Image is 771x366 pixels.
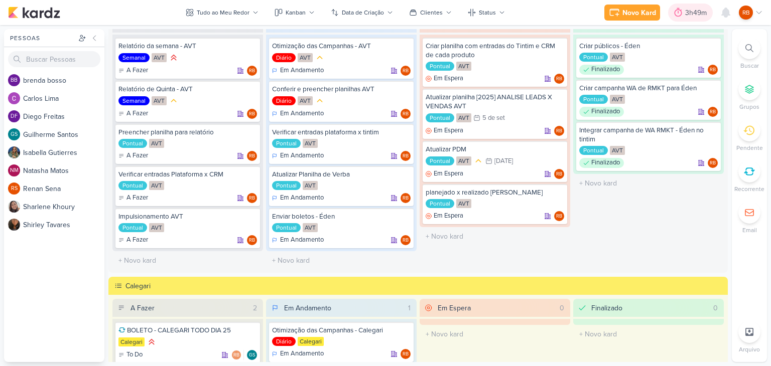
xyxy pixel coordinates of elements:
[579,126,718,144] div: Integrar campanha de WA RMKT - Éden no tintim
[272,170,411,179] div: Atualizar Planilha de Verba
[591,107,620,117] p: Finalizado
[426,62,454,71] div: Pontual
[249,112,255,117] p: RB
[272,53,296,62] div: Diário
[247,66,257,76] div: Rogerio Bispo
[736,143,763,152] p: Pendente
[23,184,104,194] div: R e n a n S e n a
[126,350,143,360] p: To Do
[247,193,257,203] div: Rogerio Bispo
[272,42,411,51] div: Otimização das Campanhas - AVT
[610,53,625,62] div: AVT
[575,176,722,191] input: + Novo kard
[556,303,568,313] div: 0
[11,114,18,119] p: DF
[579,158,624,168] div: Finalizado
[23,165,104,176] div: N a t a s h a M a t o s
[280,193,324,203] p: Em Andamento
[23,93,104,104] div: C a r l o s L i m a
[482,115,505,121] div: 5 de set
[591,303,622,313] div: Finalizado
[118,85,257,94] div: Relatório de Quinta - AVT
[272,326,411,335] div: Otimização das Campanhas - Calegari
[298,96,313,105] div: AVT
[126,151,148,161] p: A Fazer
[610,146,625,155] div: AVT
[404,303,415,313] div: 1
[709,303,722,313] div: 0
[131,303,155,313] div: A Fazer
[272,235,324,245] div: Em Andamento
[247,350,257,360] div: Guilherme Santos
[231,350,241,360] div: Rogerio Bispo
[426,188,564,197] div: planejado x realizado Éden
[708,65,718,75] div: Responsável: Rogerio Bispo
[298,337,324,346] div: Calegari
[118,42,257,51] div: Relatório da semana - AVT
[739,6,753,20] div: Rogerio Bispo
[249,303,261,313] div: 2
[710,68,716,73] p: RB
[708,158,718,168] div: Rogerio Bispo
[426,42,564,60] div: Criar planilha com entradas do Tintim e CRM de cada produto
[303,223,318,232] div: AVT
[23,111,104,122] div: D i e g o F r e i t a s
[579,107,624,117] div: Finalizado
[118,326,257,335] div: BOLETO - CALEGARI TODO DIA 25
[249,353,255,358] p: GS
[8,92,20,104] img: Carlos Lima
[494,158,513,164] div: [DATE]
[118,181,147,190] div: Pontual
[149,223,164,232] div: AVT
[118,350,143,360] div: To Do
[434,126,463,136] p: Em Espera
[426,156,454,165] div: Pontual
[147,337,157,347] div: Prioridade Alta
[126,109,148,119] p: A Fazer
[249,154,255,159] p: RB
[556,214,562,219] p: RB
[247,193,257,203] div: Responsável: Rogerio Bispo
[732,37,767,70] li: Ctrl + F
[118,128,257,137] div: Preencher planilha para relatório
[272,66,324,76] div: Em Andamento
[10,168,19,173] p: NM
[247,151,257,161] div: Rogerio Bispo
[280,109,324,119] p: Em Andamento
[272,349,324,359] div: Em Andamento
[422,327,568,341] input: + Novo kard
[118,151,148,161] div: A Fazer
[401,66,411,76] div: Responsável: Rogerio Bispo
[272,96,296,105] div: Diário
[554,126,564,136] div: Responsável: Rogerio Bispo
[118,337,145,346] div: Calegari
[591,65,620,75] p: Finalizado
[456,62,471,71] div: AVT
[708,107,718,117] div: Rogerio Bispo
[403,69,409,74] p: RB
[456,156,471,165] div: AVT
[280,66,324,76] p: Em Andamento
[11,132,18,137] p: GS
[579,65,624,75] div: Finalizado
[742,8,750,17] p: RB
[473,156,483,166] div: Prioridade Média
[315,53,325,63] div: Prioridade Média
[739,345,760,354] p: Arquivo
[8,146,20,158] img: Isabella Gutierres
[685,8,710,18] div: 3h49m
[149,181,164,190] div: AVT
[554,169,564,179] div: Responsável: Rogerio Bispo
[708,65,718,75] div: Rogerio Bispo
[284,303,331,313] div: Em Andamento
[401,193,411,203] div: Responsável: Rogerio Bispo
[118,235,148,245] div: A Fazer
[11,186,18,192] p: RS
[579,84,718,93] div: Criar campanha WA de RMKT para Éden
[8,51,100,67] input: Buscar Pessoas
[556,129,562,134] p: RB
[272,139,301,148] div: Pontual
[118,193,148,203] div: A Fazer
[272,85,411,94] div: Conferir e preencher planilhas AVT
[401,109,411,119] div: Responsável: Rogerio Bispo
